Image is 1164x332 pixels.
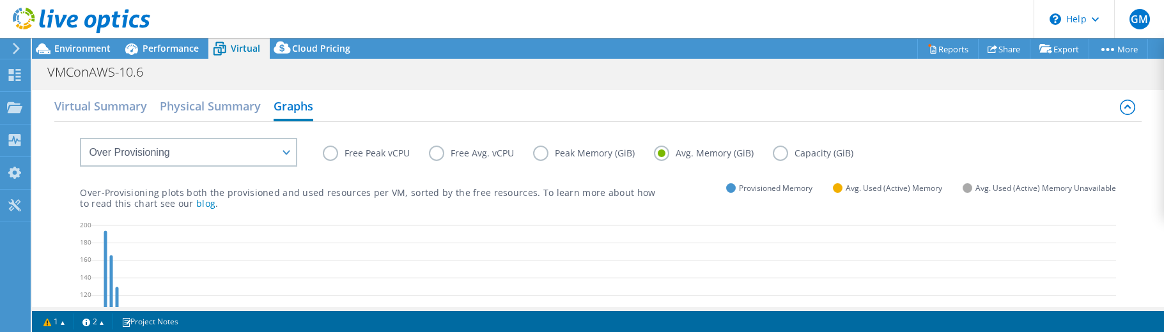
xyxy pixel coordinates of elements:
a: 2 [74,313,113,329]
h2: Physical Summary [160,93,261,119]
span: Virtual [231,42,260,54]
p: Over-Provisioning plots both the provisioned and used resources per VM, sorted by the free resour... [80,187,655,209]
svg: \n [1050,13,1061,25]
span: Cloud Pricing [292,42,350,54]
span: GM [1129,9,1150,29]
span: Avg. Used (Active) Memory [846,181,942,195]
a: Reports [917,39,979,59]
text: 140 [80,273,91,282]
a: More [1089,39,1148,59]
a: Export [1030,39,1089,59]
a: blog [196,197,215,209]
label: Capacity (GiB) [773,146,873,161]
h2: Virtual Summary [54,93,147,119]
span: Provisioned Memory [739,181,812,195]
text: 200 [80,220,91,229]
label: Avg. Memory (GiB) [654,146,773,161]
label: Free Avg. vCPU [429,146,533,161]
a: Share [978,39,1030,59]
label: Peak Memory (GiB) [533,146,654,161]
h1: VMConAWS-10.6 [42,65,163,79]
text: 120 [80,290,91,299]
text: 180 [80,238,91,246]
span: Performance [143,42,199,54]
a: Project Notes [113,313,187,329]
label: Free Peak vCPU [323,146,429,161]
h2: Graphs [274,93,313,121]
span: Avg. Used (Active) Memory Unavailable [975,181,1116,195]
a: 1 [35,313,74,329]
span: Environment [54,42,111,54]
text: 160 [80,255,91,264]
